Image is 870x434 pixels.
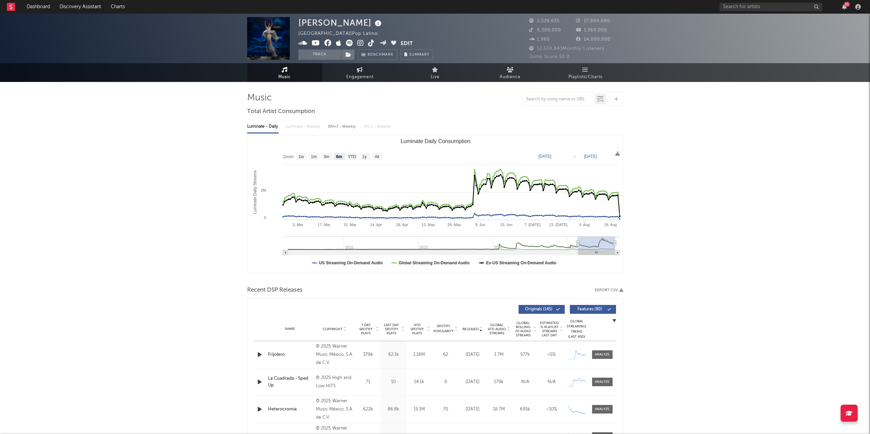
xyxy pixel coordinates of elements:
div: [DATE] [461,406,484,413]
text: 18. Aug [604,223,617,227]
div: 379k [357,351,379,358]
div: © 2025 Warner Music México, S.A. de C.V. [316,342,353,367]
div: 10 [383,379,405,386]
text: 26. May [447,223,461,227]
span: Benchmark [367,51,393,59]
div: Global Streaming Trend (Last 60D) [566,319,587,339]
div: © 2025 High and Low HITS [316,374,353,390]
div: [PERSON_NAME] [298,17,383,28]
div: © 2025 Warner Music México, S.A. de C.V. [316,397,353,422]
text: [DATE] [584,154,597,159]
text: 14. Apr [370,223,382,227]
div: 51 [844,2,850,7]
div: 0 [434,379,458,386]
text: 1w [298,154,304,159]
text: 3. Mar [292,223,303,227]
text: 2M [260,188,266,192]
a: La Cuadrada - Sped Up [268,375,313,389]
text: [DATE] [538,154,551,159]
div: Name [268,326,313,332]
text: 17. Mar [318,223,331,227]
span: Global ATD Audio Streams [487,323,506,335]
span: ATD Spotify Plays [408,323,426,335]
div: Luminate - Daily [247,121,279,132]
text: Luminate Daily Streams [252,170,257,214]
button: 51 [842,4,847,10]
a: Frijolero [268,351,313,358]
text: Luminate Daily Consumption [400,138,470,144]
div: 70 [434,406,458,413]
div: 15.1M [408,406,430,413]
span: 1,360,000 [576,28,607,32]
span: Copyright [323,327,343,331]
text: 1m [311,154,317,159]
a: Playlists/Charts [548,63,623,82]
span: Spotify Popularity [433,324,454,334]
span: Audience [500,73,521,81]
text: 23. Jun [500,223,512,227]
a: Benchmark [358,50,397,60]
input: Search by song name or URL [523,97,595,102]
div: [DATE] [461,351,484,358]
span: Last Day Spotify Plays [383,323,401,335]
text: 7. [DATE] [524,223,540,227]
span: 12,508,843 Monthly Listeners [529,46,604,51]
div: [DATE] [461,379,484,386]
span: Estimated % Playlist Streams Last Day [540,321,559,337]
text: → [573,154,577,159]
span: Live [431,73,440,81]
span: Released [463,327,479,331]
span: Playlists/Charts [568,73,602,81]
div: 71 [357,379,379,386]
div: 577k [514,351,537,358]
text: YTD [348,154,356,159]
input: Search for artists [720,3,822,11]
text: 31. Mar [344,223,357,227]
button: Features(80) [570,305,616,314]
span: Global Rolling 7D Audio Streams [514,321,533,337]
span: Summary [409,53,429,57]
div: 62 [434,351,458,358]
div: 18.7M [487,406,510,413]
text: Global Streaming On-Demand Audio [398,261,469,265]
button: Edit [401,40,413,48]
div: 1.18M [408,351,430,358]
button: Summary [401,50,433,60]
span: Features ( 80 ) [574,307,606,311]
button: Export CSV [595,288,623,292]
span: Music [278,73,291,81]
text: All [375,154,379,159]
span: Total Artist Consumption [247,108,315,116]
div: 695k [514,406,537,413]
text: 3m [323,154,329,159]
a: Heterocromía [268,406,313,413]
div: 1.7M [487,351,510,358]
div: 86.8k [383,406,405,413]
span: 14,000,000 [576,37,611,42]
span: 17,894,680 [576,19,610,23]
a: Live [398,63,473,82]
span: Recent DSP Releases [247,286,303,294]
span: Jump Score: 50.0 [529,55,570,59]
span: 8,300,000 [529,28,561,32]
text: US Streaming On-Demand Audio [319,261,383,265]
div: 14.1k [408,379,430,386]
div: 179k [487,379,510,386]
text: 4. Aug [579,223,590,227]
span: 1,965 [529,37,550,42]
a: Engagement [322,63,398,82]
div: <5% [540,351,563,358]
div: BMAT - Weekly [328,121,357,132]
button: Track [298,50,341,60]
button: Originals(145) [519,305,565,314]
div: ~ 10 % [540,406,563,413]
text: Zoom [283,154,294,159]
span: Engagement [346,73,374,81]
svg: Luminate Daily Consumption [247,136,623,272]
text: 12. May [421,223,435,227]
text: 6m [336,154,342,159]
text: 21. [DATE] [549,223,567,227]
